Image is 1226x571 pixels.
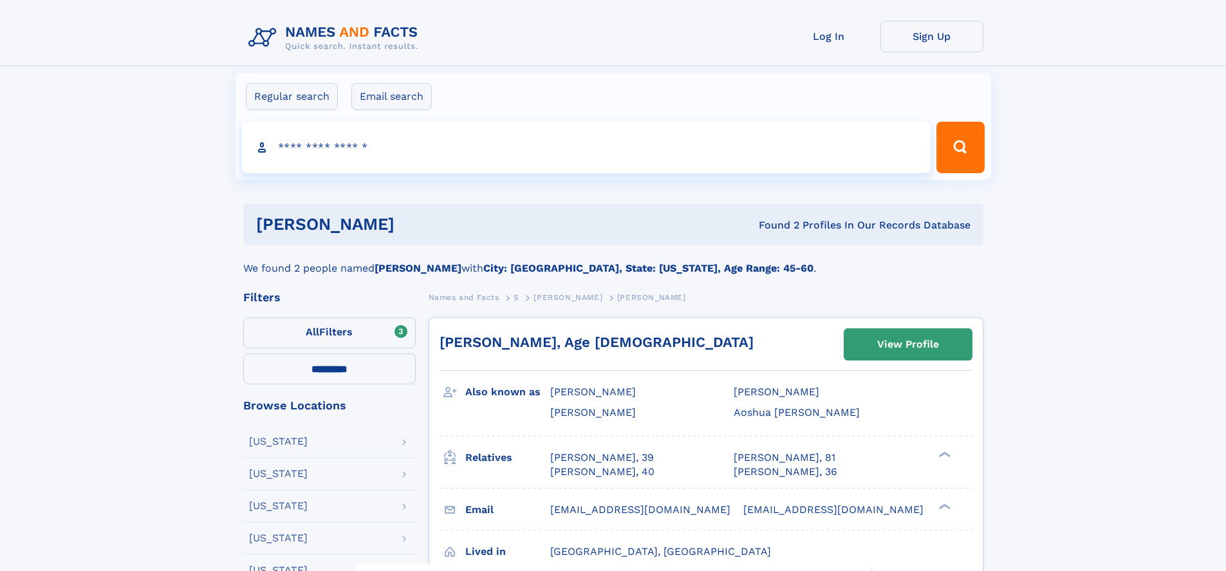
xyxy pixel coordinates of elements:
[743,503,924,516] span: [EMAIL_ADDRESS][DOMAIN_NAME]
[936,450,951,458] div: ❯
[577,218,971,232] div: Found 2 Profiles In Our Records Database
[249,533,308,543] div: [US_STATE]
[550,406,636,418] span: [PERSON_NAME]
[306,326,319,338] span: All
[936,502,951,510] div: ❯
[465,381,550,403] h3: Also known as
[734,465,837,479] a: [PERSON_NAME], 36
[534,289,602,305] a: [PERSON_NAME]
[617,293,686,302] span: [PERSON_NAME]
[246,83,338,110] label: Regular search
[844,329,972,360] a: View Profile
[243,317,416,348] label: Filters
[550,451,654,465] a: [PERSON_NAME], 39
[514,289,519,305] a: S
[734,406,860,418] span: Aoshua [PERSON_NAME]
[880,21,983,52] a: Sign Up
[249,501,308,511] div: [US_STATE]
[877,330,939,359] div: View Profile
[249,469,308,479] div: [US_STATE]
[243,292,416,303] div: Filters
[734,451,835,465] a: [PERSON_NAME], 81
[465,541,550,563] h3: Lived in
[550,465,655,479] a: [PERSON_NAME], 40
[550,503,730,516] span: [EMAIL_ADDRESS][DOMAIN_NAME]
[534,293,602,302] span: [PERSON_NAME]
[351,83,432,110] label: Email search
[936,122,984,173] button: Search Button
[465,499,550,521] h3: Email
[256,216,577,232] h1: [PERSON_NAME]
[483,262,813,274] b: City: [GEOGRAPHIC_DATA], State: [US_STATE], Age Range: 45-60
[440,334,754,350] a: [PERSON_NAME], Age [DEMOGRAPHIC_DATA]
[375,262,461,274] b: [PERSON_NAME]
[243,245,983,276] div: We found 2 people named with .
[243,400,416,411] div: Browse Locations
[550,545,771,557] span: [GEOGRAPHIC_DATA], [GEOGRAPHIC_DATA]
[514,293,519,302] span: S
[249,436,308,447] div: [US_STATE]
[242,122,931,173] input: search input
[429,289,499,305] a: Names and Facts
[777,21,880,52] a: Log In
[734,386,819,398] span: [PERSON_NAME]
[465,447,550,469] h3: Relatives
[550,386,636,398] span: [PERSON_NAME]
[243,21,429,55] img: Logo Names and Facts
